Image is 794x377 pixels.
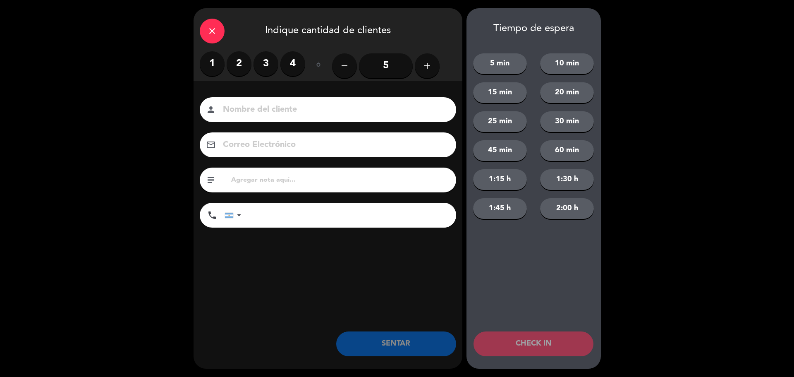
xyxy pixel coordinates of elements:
button: 10 min [540,53,594,74]
i: email [206,140,216,150]
label: 2 [227,51,251,76]
div: Tiempo de espera [466,23,601,35]
button: add [415,53,440,78]
button: 1:15 h [473,169,527,190]
button: SENTAR [336,331,456,356]
button: 1:45 h [473,198,527,219]
button: 1:30 h [540,169,594,190]
button: 20 min [540,82,594,103]
i: remove [340,61,349,71]
div: ó [305,51,332,80]
button: 15 min [473,82,527,103]
input: Nombre del cliente [222,103,445,117]
button: 5 min [473,53,527,74]
label: 3 [254,51,278,76]
input: Agregar nota aquí... [230,174,450,186]
button: 45 min [473,140,527,161]
i: phone [207,210,217,220]
i: subject [206,175,216,185]
input: Correo Electrónico [222,138,445,152]
div: Argentina: +54 [225,203,244,227]
button: CHECK IN [474,331,593,356]
label: 1 [200,51,225,76]
i: person [206,105,216,115]
i: add [422,61,432,71]
i: close [207,26,217,36]
label: 4 [280,51,305,76]
div: Indique cantidad de clientes [194,8,462,51]
button: 2:00 h [540,198,594,219]
button: 25 min [473,111,527,132]
button: 30 min [540,111,594,132]
button: 60 min [540,140,594,161]
button: remove [332,53,357,78]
